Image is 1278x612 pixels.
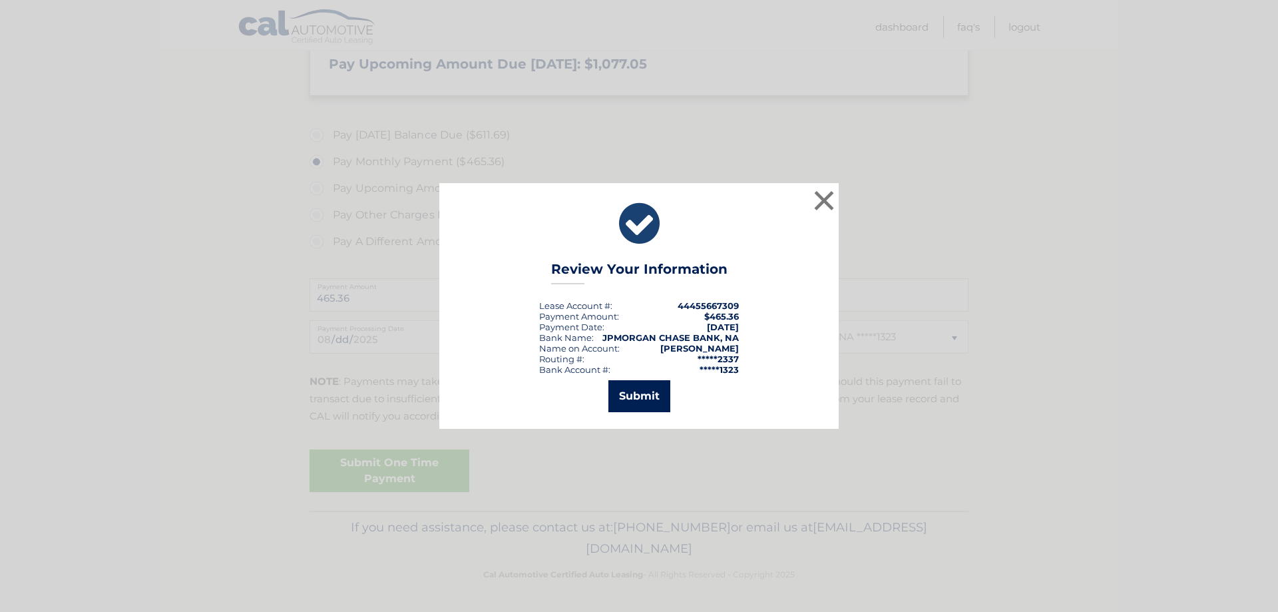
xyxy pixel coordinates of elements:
div: Payment Amount: [539,311,619,322]
button: × [811,187,837,214]
div: Bank Account #: [539,364,610,375]
div: Lease Account #: [539,300,612,311]
strong: JPMORGAN CHASE BANK, NA [602,332,739,343]
div: : [539,322,604,332]
div: Bank Name: [539,332,594,343]
button: Submit [608,380,670,412]
h3: Review Your Information [551,261,728,284]
strong: 44455667309 [678,300,739,311]
span: [DATE] [707,322,739,332]
span: $465.36 [704,311,739,322]
span: Payment Date [539,322,602,332]
div: Routing #: [539,354,584,364]
strong: [PERSON_NAME] [660,343,739,354]
div: Name on Account: [539,343,620,354]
